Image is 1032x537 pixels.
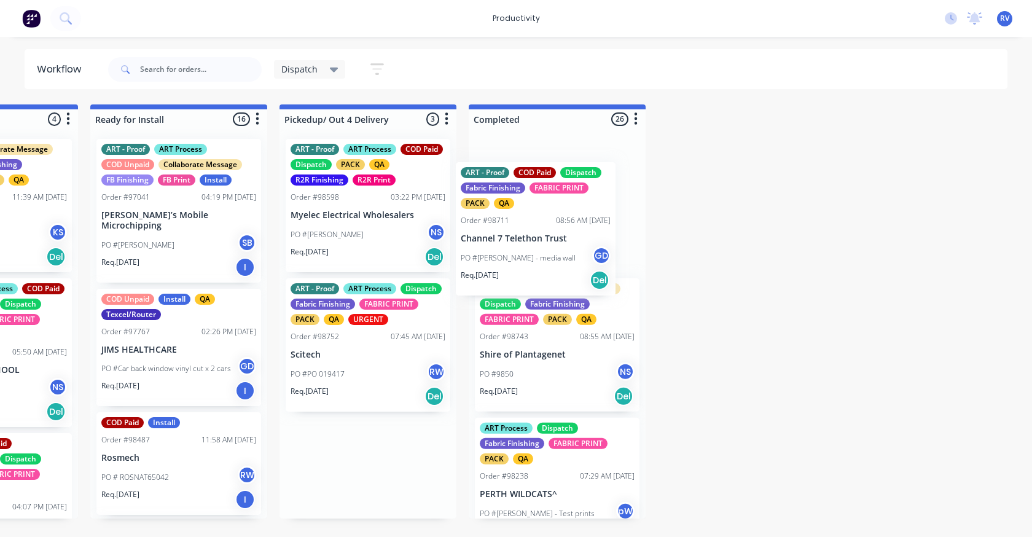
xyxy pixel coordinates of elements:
input: Search for orders... [140,57,262,82]
div: Workflow [37,62,87,77]
div: productivity [487,9,546,28]
img: Factory [22,9,41,28]
span: RV [1000,13,1009,24]
span: Dispatch [281,63,318,76]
